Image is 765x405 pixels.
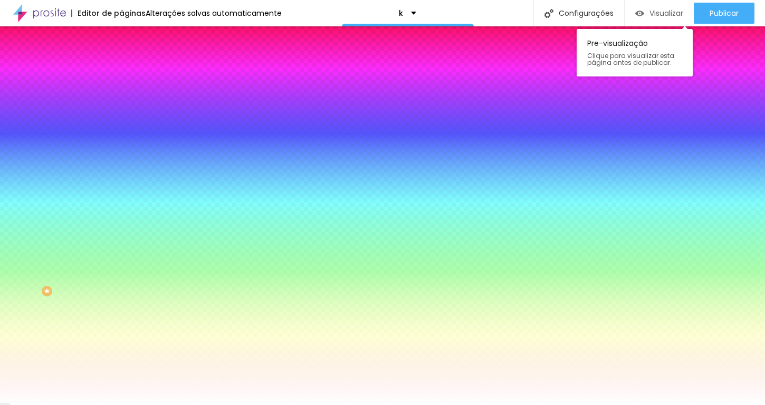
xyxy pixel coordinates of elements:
[399,9,403,17] p: k
[625,3,694,24] button: Visualizar
[710,9,739,17] span: Publicar
[649,9,683,17] span: Visualizar
[544,9,553,18] img: Icone
[577,29,693,76] div: Pre-visualização
[71,9,146,17] div: Editor de páginas
[694,3,754,24] button: Publicar
[635,9,644,18] img: view-1.svg
[146,9,282,17] div: Alterações salvas automaticamente
[587,52,682,66] span: Clique para visualizar esta página antes de publicar.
